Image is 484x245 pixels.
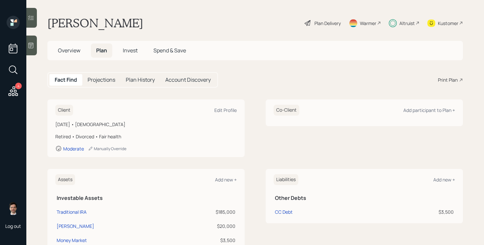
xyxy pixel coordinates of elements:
[55,174,75,185] h6: Assets
[314,20,341,27] div: Plan Delivery
[215,177,237,183] div: Add new +
[7,202,20,215] img: jonah-coleman-headshot.png
[123,47,138,54] span: Invest
[57,195,235,201] h5: Investable Assets
[403,107,455,113] div: Add participant to Plan +
[399,20,415,27] div: Altruist
[63,146,84,152] div: Moderate
[15,83,22,89] div: 4
[275,195,454,201] h5: Other Debts
[195,223,235,230] div: $20,000
[55,133,237,140] div: Retired • Divorced • Fair health
[57,208,87,215] div: Traditional IRA
[55,77,77,83] h5: Fact Find
[372,208,454,215] div: $3,500
[195,208,235,215] div: $185,000
[55,105,73,116] h6: Client
[126,77,155,83] h5: Plan History
[195,237,235,244] div: $3,500
[153,47,186,54] span: Spend & Save
[88,77,115,83] h5: Projections
[5,223,21,229] div: Log out
[165,77,211,83] h5: Account Discovery
[438,20,458,27] div: Kustomer
[438,76,458,83] div: Print Plan
[274,105,299,116] h6: Co-Client
[57,223,94,230] div: [PERSON_NAME]
[96,47,107,54] span: Plan
[274,174,298,185] h6: Liabilities
[55,121,237,128] div: [DATE] • [DEMOGRAPHIC_DATA]
[433,177,455,183] div: Add new +
[360,20,376,27] div: Warmer
[275,208,293,215] div: CC Debt
[57,237,87,244] div: Money Market
[47,16,143,30] h1: [PERSON_NAME]
[214,107,237,113] div: Edit Profile
[88,146,126,151] div: Manually Override
[58,47,80,54] span: Overview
